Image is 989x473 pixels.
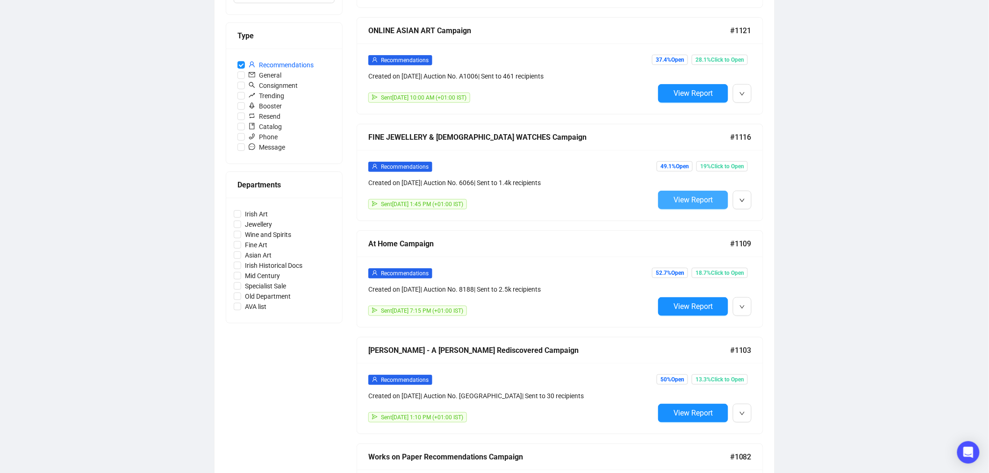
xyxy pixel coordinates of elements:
[241,291,294,301] span: Old Department
[241,229,295,240] span: Wine and Spirits
[357,124,763,221] a: FINE JEWELLERY & [DEMOGRAPHIC_DATA] WATCHES Campaign#1116userRecommendationsCreated on [DATE]| Au...
[381,94,466,101] span: Sent [DATE] 10:00 AM (+01:00 IST)
[245,122,286,132] span: Catalog
[245,132,281,142] span: Phone
[381,308,463,314] span: Sent [DATE] 7:15 PM (+01:00 IST)
[730,25,752,36] span: #1121
[372,164,378,169] span: user
[372,308,378,313] span: send
[368,451,730,463] div: Works on Paper Recommendations Campaign
[245,70,285,80] span: General
[241,301,270,312] span: AVA list
[249,133,255,140] span: phone
[657,161,693,172] span: 49.1% Open
[245,60,317,70] span: Recommendations
[372,270,378,276] span: user
[381,270,429,277] span: Recommendations
[730,131,752,143] span: #1116
[368,178,654,188] div: Created on [DATE] | Auction No. 6066 | Sent to 1.4k recipients
[381,57,429,64] span: Recommendations
[372,57,378,63] span: user
[739,411,745,416] span: down
[674,408,713,417] span: View Report
[241,219,276,229] span: Jewellery
[658,84,728,103] button: View Report
[652,55,688,65] span: 37.4% Open
[657,374,688,385] span: 50% Open
[241,250,275,260] span: Asian Art
[381,377,429,383] span: Recommendations
[245,91,288,101] span: Trending
[241,209,272,219] span: Irish Art
[249,92,255,99] span: rise
[245,101,286,111] span: Booster
[739,304,745,310] span: down
[696,161,748,172] span: 19% Click to Open
[692,374,748,385] span: 13.3% Click to Open
[241,271,284,281] span: Mid Century
[368,344,730,356] div: [PERSON_NAME] - A [PERSON_NAME] Rediscovered Campaign
[368,25,730,36] div: ONLINE ASIAN ART Campaign
[249,82,255,88] span: search
[357,337,763,434] a: [PERSON_NAME] - A [PERSON_NAME] Rediscovered Campaign#1103userRecommendationsCreated on [DATE]| A...
[245,142,289,152] span: Message
[658,191,728,209] button: View Report
[368,71,654,81] div: Created on [DATE] | Auction No. A1006 | Sent to 461 recipients
[249,123,255,129] span: book
[249,72,255,78] span: mail
[249,61,255,68] span: user
[372,414,378,420] span: send
[730,451,752,463] span: #1082
[381,414,463,421] span: Sent [DATE] 1:10 PM (+01:00 IST)
[739,198,745,203] span: down
[739,91,745,97] span: down
[237,30,331,42] div: Type
[658,404,728,423] button: View Report
[249,113,255,119] span: retweet
[372,201,378,207] span: send
[652,268,688,278] span: 52.7% Open
[957,441,980,464] div: Open Intercom Messenger
[730,344,752,356] span: #1103
[674,302,713,311] span: View Report
[368,391,654,401] div: Created on [DATE] | Auction No. [GEOGRAPHIC_DATA] | Sent to 30 recipients
[372,94,378,100] span: send
[368,131,730,143] div: FINE JEWELLERY & [DEMOGRAPHIC_DATA] WATCHES Campaign
[357,230,763,328] a: At Home Campaign#1109userRecommendationsCreated on [DATE]| Auction No. 8188| Sent to 2.5k recipie...
[249,143,255,150] span: message
[357,17,763,115] a: ONLINE ASIAN ART Campaign#1121userRecommendationsCreated on [DATE]| Auction No. A1006| Sent to 46...
[241,240,271,250] span: Fine Art
[245,111,284,122] span: Resend
[368,238,730,250] div: At Home Campaign
[674,195,713,204] span: View Report
[241,281,290,291] span: Specialist Sale
[381,201,463,208] span: Sent [DATE] 1:45 PM (+01:00 IST)
[730,238,752,250] span: #1109
[249,102,255,109] span: rocket
[692,55,748,65] span: 28.1% Click to Open
[368,284,654,294] div: Created on [DATE] | Auction No. 8188 | Sent to 2.5k recipients
[674,89,713,98] span: View Report
[381,164,429,170] span: Recommendations
[245,80,301,91] span: Consignment
[692,268,748,278] span: 18.7% Click to Open
[237,179,331,191] div: Departments
[241,260,306,271] span: Irish Historical Docs
[372,377,378,382] span: user
[658,297,728,316] button: View Report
